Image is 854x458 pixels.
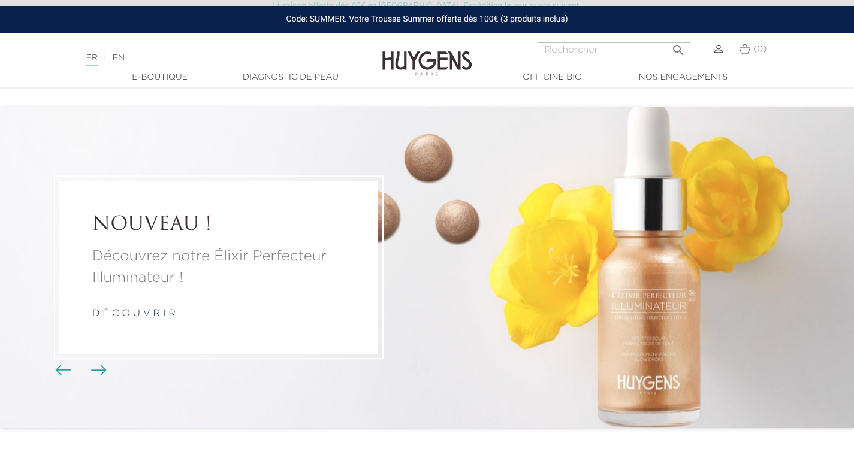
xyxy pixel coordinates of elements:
[92,245,345,289] a: Découvrez notre Élixir Perfecteur Illuminateur !
[92,214,345,236] a: NOUVEAU !
[231,71,351,84] a: Diagnostic de peau
[671,40,686,54] i: 
[623,71,743,84] a: Nos engagements
[86,54,98,66] a: FR
[80,51,347,65] div: |
[382,32,472,78] img: Huygens
[753,45,767,53] span: (0)
[60,362,99,380] div: Boutons du carrousel
[538,42,690,57] input: Rechercher
[493,71,612,84] a: Officine Bio
[92,309,176,319] a: d é c o u v r i r
[668,38,689,54] button: 
[113,54,125,62] a: EN
[100,71,220,84] a: E-Boutique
